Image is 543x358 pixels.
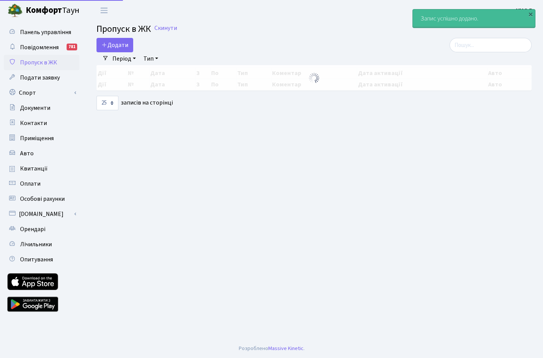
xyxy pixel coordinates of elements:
b: Комфорт [26,4,62,16]
span: Авто [20,149,34,158]
a: Період [109,52,139,65]
div: Запис успішно додано. [413,9,535,28]
a: Особові рахунки [4,191,79,206]
a: УНО Р. [516,6,534,15]
span: Опитування [20,255,53,264]
a: Скинути [154,25,177,32]
a: Повідомлення781 [4,40,79,55]
a: Додати [96,38,133,52]
div: 781 [67,44,77,50]
label: записів на сторінці [96,96,173,110]
a: Опитування [4,252,79,267]
span: Пропуск в ЖК [20,58,57,67]
a: Документи [4,100,79,116]
span: Особові рахунки [20,195,65,203]
a: Лічильники [4,237,79,252]
span: Орендарі [20,225,45,233]
a: Оплати [4,176,79,191]
span: Приміщення [20,134,54,142]
span: Лічильники [20,240,52,249]
button: Переключити навігацію [95,4,114,17]
a: Орендарі [4,222,79,237]
a: Спорт [4,85,79,100]
a: Контакти [4,116,79,131]
div: × [527,10,534,18]
span: Квитанції [20,164,48,173]
span: Таун [26,4,79,17]
span: Документи [20,104,50,112]
span: Панель управління [20,28,71,36]
span: Повідомлення [20,43,59,52]
a: Massive Kinetic [268,344,303,352]
select: записів на сторінці [96,96,118,110]
a: Квитанції [4,161,79,176]
span: Контакти [20,119,47,127]
a: [DOMAIN_NAME] [4,206,79,222]
img: logo.png [8,3,23,18]
input: Пошук... [450,38,532,52]
a: Панель управління [4,25,79,40]
a: Подати заявку [4,70,79,85]
a: Приміщення [4,131,79,146]
span: Пропуск в ЖК [96,22,151,36]
span: Оплати [20,180,40,188]
a: Пропуск в ЖК [4,55,79,70]
div: Розроблено . [239,344,305,353]
a: Авто [4,146,79,161]
span: Додати [101,41,128,49]
img: Обробка... [308,72,320,84]
a: Тип [140,52,161,65]
span: Подати заявку [20,73,60,82]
